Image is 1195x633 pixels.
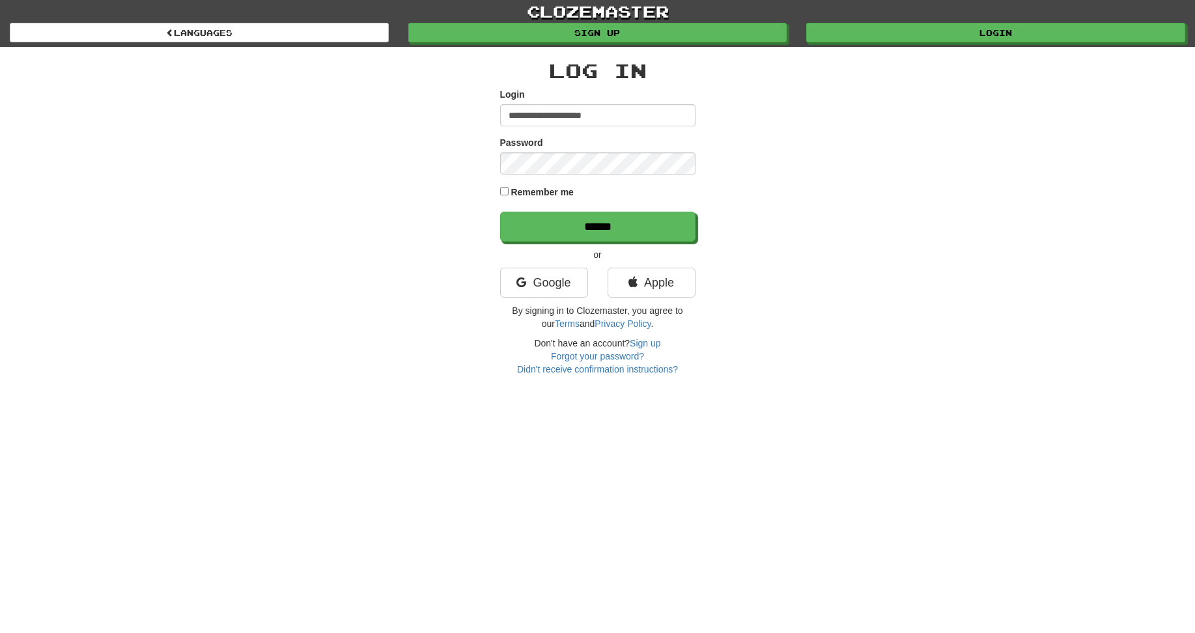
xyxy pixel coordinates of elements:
a: Sign up [630,338,660,348]
p: or [500,248,696,261]
a: Forgot your password? [551,351,644,361]
h2: Log In [500,60,696,81]
p: By signing in to Clozemaster, you agree to our and . [500,304,696,330]
a: Didn't receive confirmation instructions? [517,364,678,374]
a: Apple [608,268,696,298]
a: Google [500,268,588,298]
div: Don't have an account? [500,337,696,376]
a: Languages [10,23,389,42]
label: Remember me [511,186,574,199]
a: Login [806,23,1185,42]
label: Password [500,136,543,149]
a: Sign up [408,23,787,42]
label: Login [500,88,525,101]
a: Terms [555,318,580,329]
a: Privacy Policy [595,318,651,329]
